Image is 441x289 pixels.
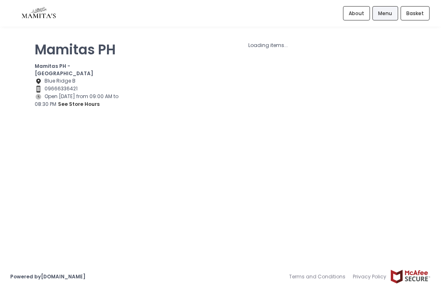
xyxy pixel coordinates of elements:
[289,269,349,284] a: Terms and Conditions
[35,63,93,77] b: Mamitas PH - [GEOGRAPHIC_DATA]
[378,10,392,17] span: Menu
[343,6,370,21] a: About
[35,85,120,93] div: 09666336421
[130,42,406,49] div: Loading items...
[349,10,364,17] span: About
[10,6,67,20] img: logo
[390,269,431,284] img: mcafee-secure
[406,10,424,17] span: Basket
[349,269,390,284] a: Privacy Policy
[58,100,100,108] button: see store hours
[10,273,85,280] a: Powered by[DOMAIN_NAME]
[35,93,120,109] div: Open [DATE] from 09:00 AM to 08:30 PM
[35,77,120,85] div: Blue Ridge B
[35,42,120,58] p: Mamitas PH
[372,6,398,21] a: Menu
